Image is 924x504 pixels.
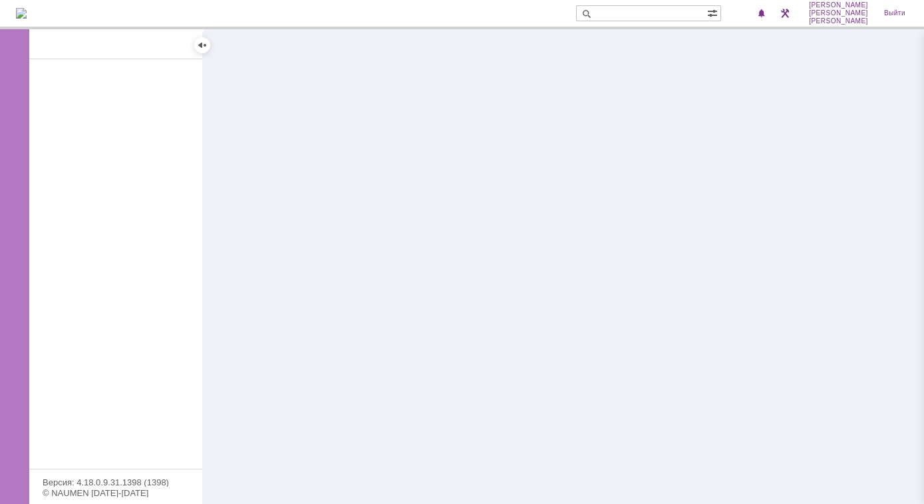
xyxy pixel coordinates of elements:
[809,1,868,9] span: [PERSON_NAME]
[43,478,189,487] div: Версия: 4.18.0.9.31.1398 (1398)
[16,8,27,19] a: Перейти на домашнюю страницу
[809,17,868,25] span: [PERSON_NAME]
[194,37,210,53] div: Скрыть меню
[809,9,868,17] span: [PERSON_NAME]
[43,489,189,497] div: © NAUMEN [DATE]-[DATE]
[777,5,793,21] a: Перейти в интерфейс администратора
[16,8,27,19] img: logo
[707,6,720,19] span: Расширенный поиск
